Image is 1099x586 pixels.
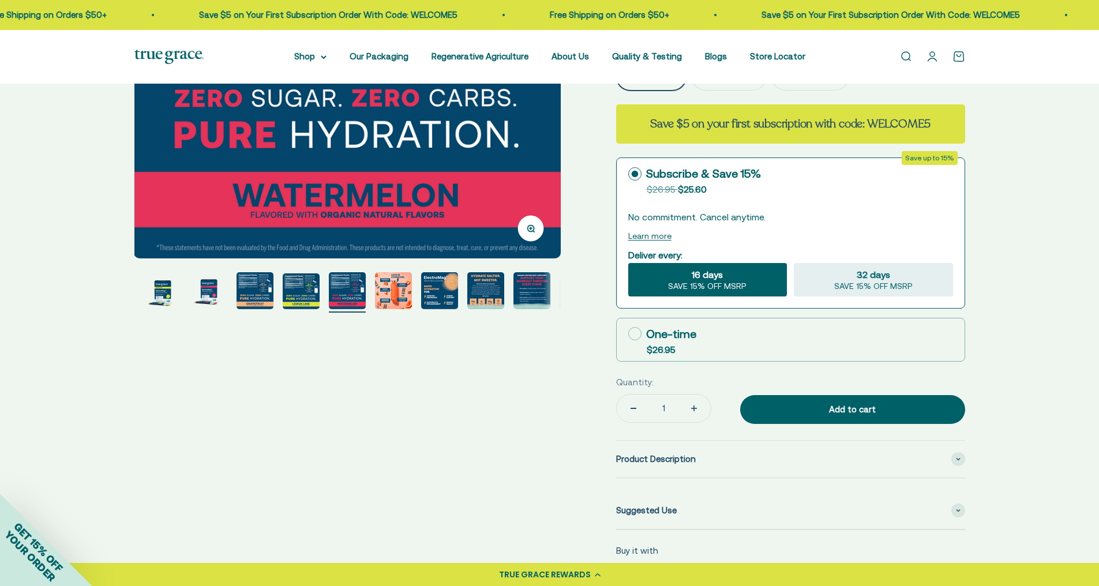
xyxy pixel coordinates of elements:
span: Product Description [616,452,696,466]
label: Quantity: [616,375,654,389]
button: Go to item 4 [237,272,273,313]
button: Increase quantity [677,395,711,422]
summary: Product Description [616,441,965,478]
div: TRUE GRACE REWARDS [499,569,591,581]
p: Save $5 on Your First Subscription Order With Code: WELCOME5 [494,8,752,22]
img: ElectroMag™ [190,272,227,309]
div: Add to cart [763,403,942,416]
img: ElectroMag™ [329,272,366,309]
img: ElectroMag™ [283,273,320,309]
button: Go to item 9 [467,272,504,313]
a: Blogs [705,51,727,61]
a: About Us [552,51,589,61]
a: Regenerative Agriculture [432,51,528,61]
a: Quality & Testing [612,51,682,61]
button: Go to item 3 [190,272,227,313]
summary: Shop [294,50,327,63]
a: Free Shipping on Orders $50+ [282,10,402,20]
button: Go to item 7 [375,272,412,313]
img: ElectroMag™ [144,272,181,309]
summary: Suggested Use [616,492,965,529]
img: ElectroMag™ [513,272,550,309]
button: Go to item 2 [144,272,181,313]
span: GET 15% OFF [12,520,65,574]
a: Our Packaging [350,51,408,61]
span: Suggested Use [616,504,677,517]
button: Go to item 11 [560,281,597,313]
strong: Save $5 on your first subscription with code: WELCOME5 [650,116,931,132]
button: Decrease quantity [617,395,650,422]
button: Go to item 6 [329,272,366,313]
button: Go to item 10 [513,272,550,313]
a: Free Shipping on Orders $50+ [845,10,964,20]
button: Go to item 5 [283,273,320,313]
span: YOUR ORDER [2,528,58,584]
img: Rapid Hydration For: - Exercise endurance* - Stress support* - Electrolyte replenishment* - Muscl... [421,272,458,309]
p: Buy it with [616,544,658,558]
a: Store Locator [750,51,805,61]
img: Magnesium for heart health and stress support* Chloride to support pH balance and oxygen flow* So... [375,272,412,309]
img: Everyone needs true hydration. From your extreme athletes to you weekend warriors, ElectroMag giv... [467,272,504,309]
img: 750 mg sodium for fluid balance and cellular communication.* 250 mg potassium supports blood pres... [237,272,273,309]
button: Add to cart [740,395,965,424]
button: Go to item 8 [421,272,458,313]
